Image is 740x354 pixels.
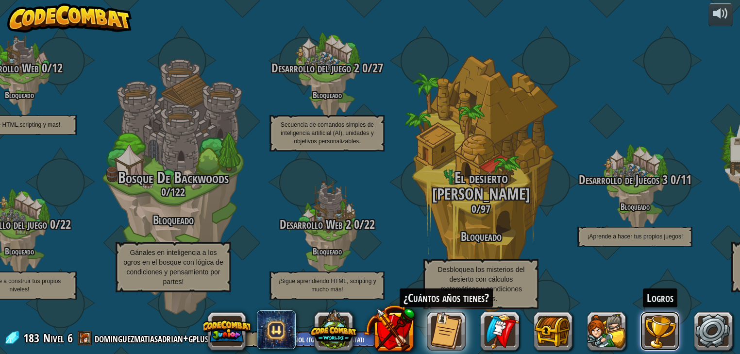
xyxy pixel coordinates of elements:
[250,247,404,256] h4: Bloqueado
[281,121,374,145] span: Secuencia de comandos simples de inteligencia artificial (AI), unidades y objetivos personalizables.
[7,3,132,33] img: CodeCombat - Learn how to code by playing a game
[170,185,185,199] span: 122
[558,173,712,186] h3: /
[96,186,250,198] h3: /
[351,216,359,233] span: 0
[400,288,493,308] div: ¿Cuántos años tienes?
[359,60,368,76] span: 0
[161,185,166,199] span: 0
[60,216,71,233] span: 22
[39,60,47,76] span: 0
[250,62,404,75] h3: /
[372,60,383,76] span: 27
[588,233,683,240] span: ¡Aprende a hacer tus propios juegos!
[708,3,733,26] button: Ajustar el volúmen
[558,202,712,211] h4: Bloqueado
[481,202,490,216] span: 97
[271,60,359,76] span: Desarrollo del juego 2
[432,167,530,205] span: El desierto [PERSON_NAME]
[471,202,476,216] span: 0
[364,216,375,233] span: 22
[67,330,73,346] span: 6
[250,218,404,231] h3: /
[43,330,64,346] span: Nivel
[278,278,376,293] span: ¡Sigue aprendiendo HTML, scripting y mucho más!
[404,230,558,243] h3: Bloqueado
[250,90,404,100] h4: Bloqueado
[47,216,55,233] span: 0
[404,203,558,215] h3: /
[118,167,229,188] span: Bosque De Backwoods
[123,249,223,286] span: Gánales en inteligencia a los ogros en el bosque con lógica de condiciones y pensamiento por partes!
[681,171,691,188] span: 11
[280,216,351,233] span: Desarrollo Web 2
[23,330,42,346] span: 183
[643,288,677,308] div: Logros
[52,60,63,76] span: 12
[579,171,668,188] span: Desarrollo de Juegos 3
[668,171,676,188] span: 0
[95,330,211,346] a: dominguezmatiasadrian+gplus
[437,266,524,303] span: Desbloquea los misterios del desierto con cálculos matemáticos y condiciones complejas.
[96,214,250,227] h3: Bloqueado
